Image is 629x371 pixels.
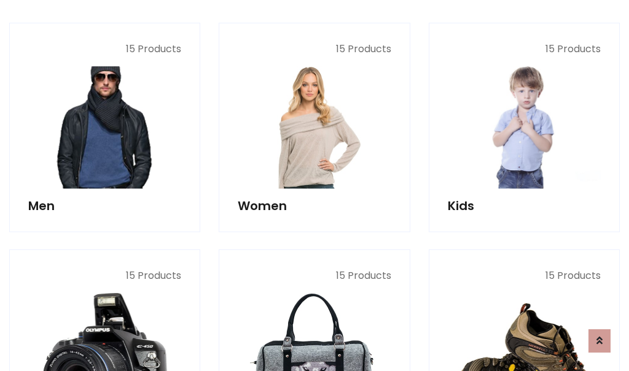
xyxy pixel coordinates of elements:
h5: Women [238,198,391,213]
p: 15 Products [448,42,601,57]
p: 15 Products [238,42,391,57]
h5: Kids [448,198,601,213]
p: 15 Products [28,268,181,283]
p: 15 Products [448,268,601,283]
p: 15 Products [28,42,181,57]
p: 15 Products [238,268,391,283]
h5: Men [28,198,181,213]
